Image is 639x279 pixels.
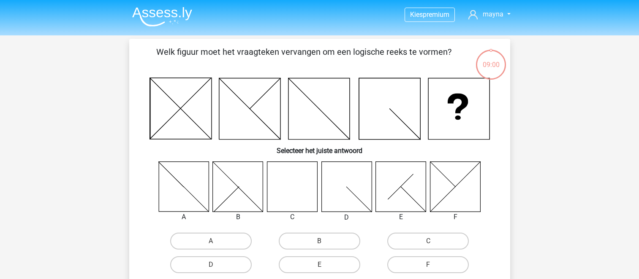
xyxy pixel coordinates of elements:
[279,256,360,273] label: E
[405,9,454,20] a: Kiespremium
[132,7,192,27] img: Assessly
[143,140,497,155] h6: Selecteer het juiste antwoord
[424,212,487,222] div: F
[423,11,449,19] span: premium
[279,233,360,249] label: B
[369,212,433,222] div: E
[206,212,270,222] div: B
[143,46,465,71] p: Welk figuur moet het vraagteken vervangen om een logische reeks te vormen?
[475,49,507,70] div: 09:00
[170,233,252,249] label: A
[465,9,514,19] a: mayna
[410,11,423,19] span: Kies
[152,212,216,222] div: A
[483,10,503,18] span: mayna
[170,256,252,273] label: D
[387,256,469,273] label: F
[261,212,324,222] div: C
[315,212,379,223] div: D
[387,233,469,249] label: C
